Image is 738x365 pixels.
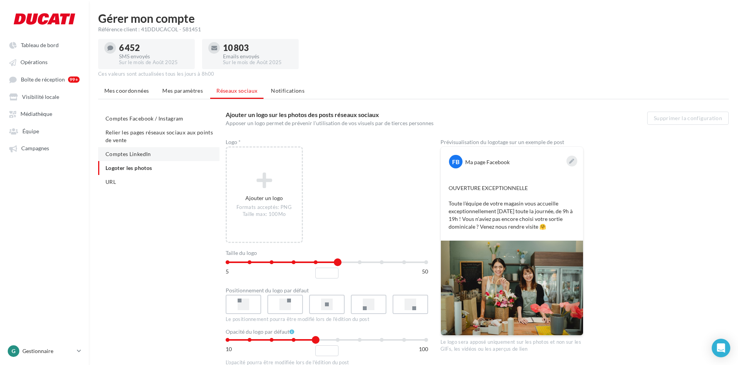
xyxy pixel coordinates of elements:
span: Comptes Facebook / Instagram [105,115,184,122]
span: Médiathèque [20,111,52,117]
span: Mes paramètres [162,87,203,94]
div: Logo * [226,139,303,145]
span: Opérations [20,59,48,66]
div: Ces valeurs sont actualisées tous les jours à 8h00 [98,71,729,78]
div: 10 803 [223,44,292,52]
div: Sur le mois de Août 2025 [119,59,189,66]
div: SMS envoyés [119,54,189,59]
span: Campagnes [21,145,49,152]
div: Le logo sera apposé uniquement sur les photos et non sur les GIFs, les vidéos ou les aperçus de lien [440,336,583,353]
span: URL [105,178,116,185]
span: Mes coordonnées [104,87,149,94]
div: Apposer un logo permet de prévenir l'utilisation de vos visuels par de tierces personnes [226,119,559,127]
div: Ajouter un logo sur les photos des posts réseaux sociaux [226,112,559,118]
a: G Gestionnaire [6,344,83,358]
a: Tableau de bord [5,38,84,52]
a: Médiathèque [5,107,84,121]
p: OUVERTURE EXCEPTIONNELLE Toute l'équipe de votre magasin vous accueille exceptionnellement [DATE]... [449,177,575,231]
div: Ma page Facebook [465,158,510,166]
button: Ajouter un logo Formats acceptés: PNG Taille max: 100Mo [226,146,303,243]
div: Prévisualisation du logotage sur un exemple de post [440,139,729,145]
span: Boîte de réception [21,76,65,83]
span: Visibilité locale [22,93,59,100]
div: Référence client : 41DDUCACOL - 581451 [98,25,729,33]
a: Visibilité locale [5,90,84,104]
span: Tableau de bord [21,42,59,48]
div: Emails envoyés [223,54,292,59]
button: Supprimer la configuration [647,112,729,125]
div: Open Intercom Messenger [712,339,730,357]
span: Équipe [22,128,39,134]
div: Sur le mois de Août 2025 [223,59,292,66]
span: Relier les pages réseaux sociaux aux points de vente [105,129,213,143]
span: Notifications [271,87,304,94]
div: 6 452 [119,44,189,52]
div: Le positionnement pourra être modifié lors de l'édition du post [226,316,428,323]
div: Opacité du logo par défaut [226,329,428,334]
h1: Gérer mon compte [98,12,729,24]
a: Équipe [5,124,84,138]
span: G [12,347,15,355]
div: Positionnement du logo par défaut [226,288,428,293]
p: Gestionnaire [22,347,74,355]
div: 100 [419,345,428,353]
div: 5 [226,268,229,275]
div: Taille du logo [226,250,257,256]
div: 10 [226,345,232,353]
div: 50 [422,268,428,275]
div: FB [449,155,463,168]
span: Comptes LinkedIn [105,151,151,157]
div: 99+ [68,76,80,83]
a: Campagnes [5,141,84,155]
a: Opérations [5,55,84,69]
a: Boîte de réception 99+ [5,72,84,87]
